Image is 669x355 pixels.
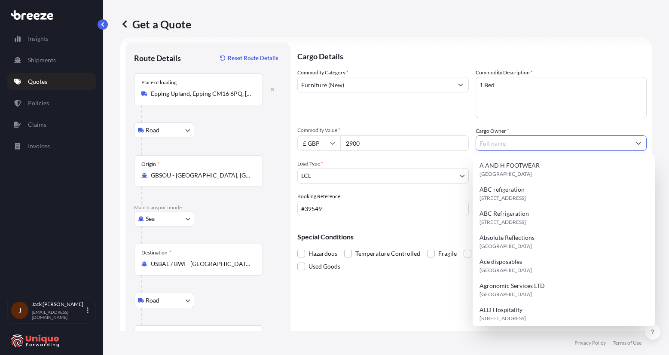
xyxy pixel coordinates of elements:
[574,340,606,346] p: Privacy Policy
[480,242,532,251] span: [GEOGRAPHIC_DATA]
[141,79,177,86] div: Place of loading
[476,127,509,135] label: Cargo Owner
[309,260,340,273] span: Used Goods
[301,171,311,180] span: LCL
[613,340,642,346] p: Terms of Use
[480,170,532,178] span: [GEOGRAPHIC_DATA]
[32,301,85,308] p: Jack [PERSON_NAME]
[28,77,47,86] p: Quotes
[480,194,526,202] span: [STREET_ADDRESS]
[309,247,337,260] span: Hazardous
[134,293,194,308] button: Select transport
[480,314,526,323] span: [STREET_ADDRESS]
[297,127,469,134] span: Commodity Value
[480,161,540,170] span: A AND H FOOTWEAR
[11,334,60,348] img: organization-logo
[146,126,159,135] span: Road
[141,161,160,168] div: Origin
[28,99,49,107] p: Policies
[355,247,420,260] span: Temperature Controlled
[228,54,278,62] p: Reset Route Details
[297,159,323,168] span: Load Type
[480,185,525,194] span: ABC refigeration
[438,247,457,260] span: Fragile
[480,233,535,242] span: Absolute Reflections
[146,296,159,305] span: Road
[28,142,50,150] p: Invoices
[28,34,49,43] p: Insights
[298,77,453,92] input: Select a commodity type
[631,135,646,151] button: Show suggestions
[340,135,469,151] input: Type amount
[297,192,340,201] label: Booking Reference
[28,120,46,129] p: Claims
[476,68,533,77] label: Commodity Description
[120,17,191,31] p: Get a Quote
[480,257,522,266] span: Ace disposables
[297,201,469,216] input: Your internal reference
[453,77,468,92] button: Show suggestions
[480,282,545,290] span: Agronomic Services LTD
[297,43,647,68] p: Cargo Details
[480,209,529,218] span: ABC Refrigeration
[151,89,252,98] input: Place of loading
[146,214,155,223] span: Sea
[28,56,56,64] p: Shipments
[480,218,526,226] span: [STREET_ADDRESS]
[480,266,532,275] span: [GEOGRAPHIC_DATA]
[134,211,194,226] button: Select transport
[151,260,252,268] input: Destination
[480,290,532,299] span: [GEOGRAPHIC_DATA]
[297,68,348,77] label: Commodity Category
[476,135,631,151] input: Full name
[32,309,85,320] p: [EMAIL_ADDRESS][DOMAIN_NAME]
[18,306,21,315] span: J
[141,249,171,256] div: Destination
[297,233,647,240] p: Special Conditions
[134,204,282,211] p: Main transport mode
[134,122,194,138] button: Select transport
[151,171,252,180] input: Origin
[480,306,522,314] span: ALD Hospitality
[134,53,181,63] p: Route Details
